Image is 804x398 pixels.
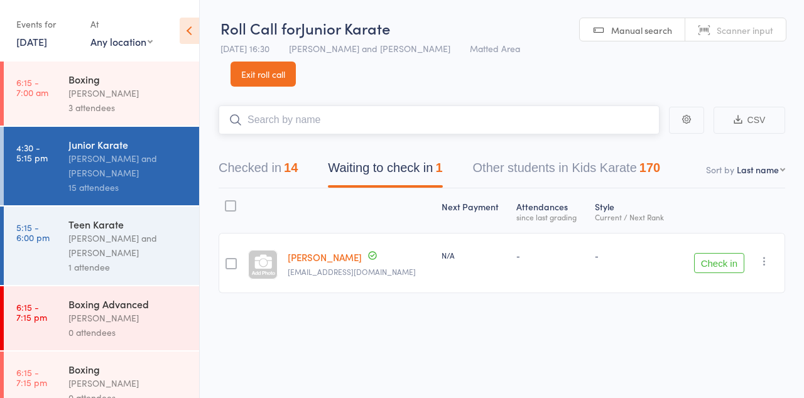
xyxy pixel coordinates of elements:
a: 4:30 -5:15 pmJunior Karate[PERSON_NAME] and [PERSON_NAME]15 attendees [4,127,199,205]
div: Any location [90,35,153,48]
span: [PERSON_NAME] and [PERSON_NAME] [289,42,450,55]
a: [DATE] [16,35,47,48]
div: Boxing Advanced [68,297,188,311]
div: [PERSON_NAME] [68,86,188,100]
button: Checked in14 [219,154,298,188]
div: Last name [737,163,779,176]
label: Sort by [706,163,734,176]
div: Atten­dances [511,194,590,227]
time: 6:15 - 7:15 pm [16,302,47,322]
div: 1 [435,161,442,175]
div: 1 attendee [68,260,188,274]
div: 170 [639,161,660,175]
div: Boxing [68,72,188,86]
span: [DATE] 16:30 [220,42,269,55]
div: - [595,250,673,261]
time: 6:15 - 7:15 pm [16,367,47,387]
input: Search by name [219,105,660,134]
a: 5:15 -6:00 pmTeen Karate[PERSON_NAME] and [PERSON_NAME]1 attendee [4,207,199,285]
div: N/A [442,250,506,261]
div: [PERSON_NAME] [68,376,188,390]
div: - [516,250,585,261]
div: Teen Karate [68,217,188,231]
div: 3 attendees [68,100,188,115]
a: 6:15 -7:00 amBoxing[PERSON_NAME]3 attendees [4,62,199,126]
div: Junior Karate [68,137,188,151]
div: At [90,14,153,35]
div: Current / Next Rank [595,213,673,221]
button: Other students in Kids Karate170 [473,154,661,188]
span: Matted Area [470,42,520,55]
div: 15 attendees [68,180,188,195]
div: Events for [16,14,78,35]
div: [PERSON_NAME] and [PERSON_NAME] [68,151,188,180]
a: Exit roll call [231,62,296,87]
div: Next Payment [437,194,511,227]
span: Scanner input [717,24,773,36]
div: 0 attendees [68,325,188,340]
time: 5:15 - 6:00 pm [16,222,50,242]
div: since last grading [516,213,585,221]
small: alexmcphie@live.com.au [288,267,432,276]
span: Roll Call for [220,18,301,38]
span: Manual search [611,24,672,36]
div: Boxing [68,362,188,376]
div: [PERSON_NAME] [68,311,188,325]
div: Style [590,194,678,227]
div: 14 [284,161,298,175]
span: Junior Karate [301,18,390,38]
a: 6:15 -7:15 pmBoxing Advanced[PERSON_NAME]0 attendees [4,286,199,350]
a: [PERSON_NAME] [288,250,362,264]
button: Waiting to check in1 [328,154,442,188]
time: 6:15 - 7:00 am [16,77,48,97]
button: Check in [694,253,744,273]
div: [PERSON_NAME] and [PERSON_NAME] [68,231,188,260]
button: CSV [714,107,785,134]
time: 4:30 - 5:15 pm [16,143,48,163]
